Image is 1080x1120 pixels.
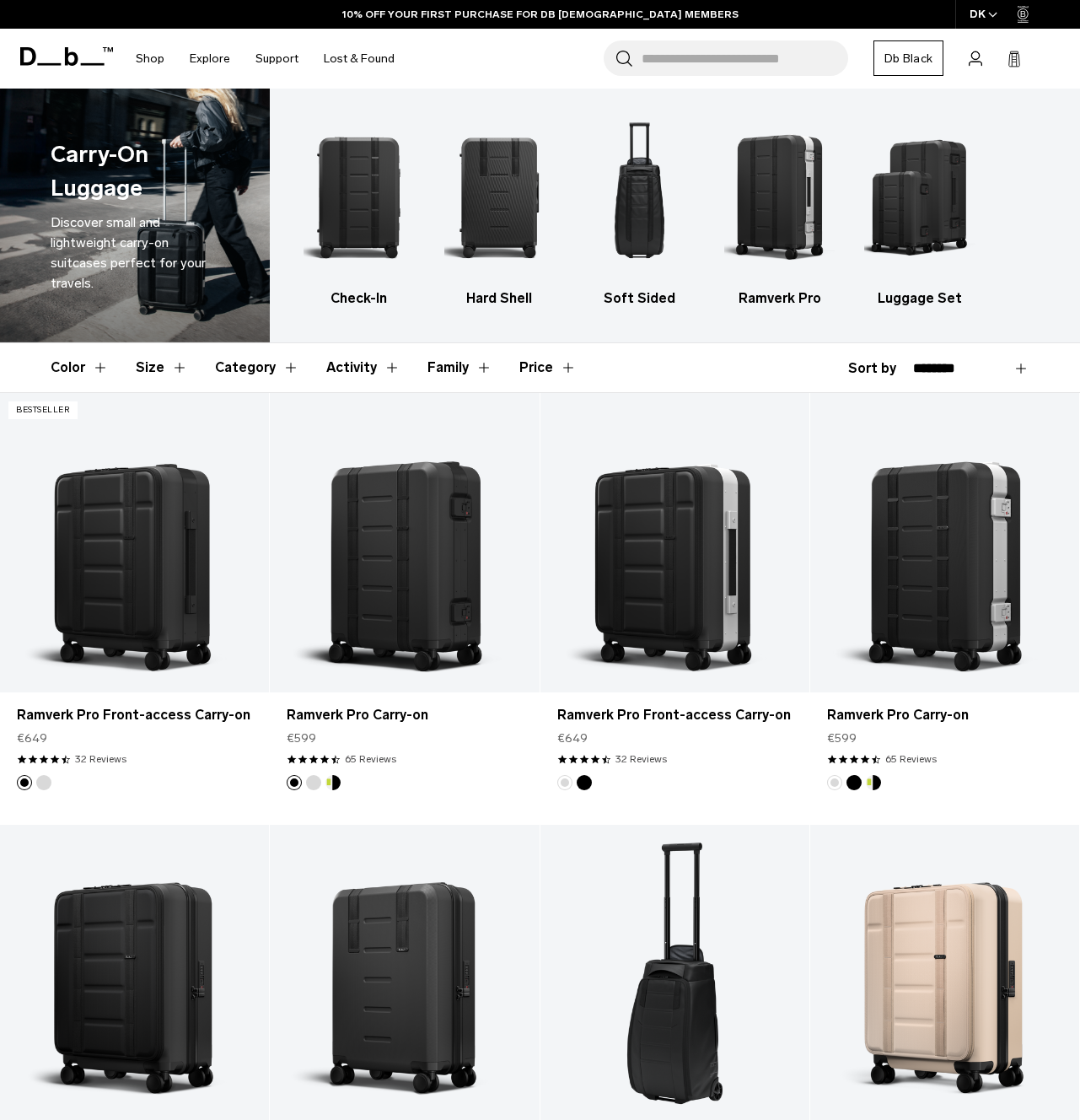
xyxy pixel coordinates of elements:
h3: Luggage Set [864,288,975,309]
a: 32 reviews [75,751,126,767]
a: Support [255,29,298,89]
button: Silver [306,775,321,790]
button: Black Out [287,775,302,790]
a: 10% OFF YOUR FIRST PURCHASE FOR DB [DEMOGRAPHIC_DATA] MEMBERS [342,7,739,22]
img: Db [444,114,555,280]
a: Shop [136,29,164,89]
span: Discover small and lightweight carry-on suitcases perfect for your travels. [51,214,206,291]
a: Ramverk Pro Carry-on [287,705,522,725]
li: 5 / 5 [864,114,975,309]
img: Db [584,114,695,280]
button: Black Out [846,775,862,790]
h3: Ramverk Pro [724,288,835,309]
img: Db [864,114,975,280]
button: Black Out [17,775,32,790]
nav: Main Navigation [123,29,407,89]
h3: Hard Shell [444,288,555,309]
a: Lost & Found [324,29,395,89]
li: 3 / 5 [584,114,695,309]
a: Ramverk Pro Front-access Carry-on [557,705,793,725]
span: €599 [287,730,316,747]
a: 65 reviews [345,751,396,767]
h3: Check-In [304,288,414,309]
button: Black Out [577,775,592,790]
a: Db Luggage Set [864,114,975,309]
button: Silver [827,775,842,790]
button: Db x New Amsterdam Surf Association [866,775,881,790]
a: Ramverk Pro Carry-on [827,705,1062,725]
a: Ramverk Pro Front-access Carry-on [17,705,252,725]
button: Toggle Filter [136,343,188,392]
button: Toggle Filter [51,343,109,392]
img: Db [724,114,835,280]
a: Ramverk Pro Carry-on [270,393,539,692]
button: Silver [557,775,572,790]
a: Db Black [873,40,943,76]
a: Db Ramverk Pro [724,114,835,309]
a: Db Check-In [304,114,414,309]
h3: Soft Sided [584,288,695,309]
a: 32 reviews [615,751,667,767]
li: 2 / 5 [444,114,555,309]
button: Toggle Price [519,343,577,392]
a: 65 reviews [885,751,937,767]
button: Toggle Filter [427,343,492,392]
a: Explore [190,29,230,89]
button: Db x New Amsterdam Surf Association [325,775,341,790]
button: Silver [36,775,51,790]
a: Db Hard Shell [444,114,555,309]
li: 4 / 5 [724,114,835,309]
p: Bestseller [8,401,78,419]
button: Toggle Filter [326,343,400,392]
span: €599 [827,730,857,747]
h1: Carry-On Luggage [51,137,213,206]
li: 1 / 5 [304,114,414,309]
a: Db Soft Sided [584,114,695,309]
a: Ramverk Pro Front-access Carry-on [540,393,809,692]
button: Toggle Filter [215,343,299,392]
img: Db [304,114,414,280]
span: €649 [557,730,588,747]
span: €649 [17,730,47,747]
a: Ramverk Pro Carry-on [810,393,1079,692]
